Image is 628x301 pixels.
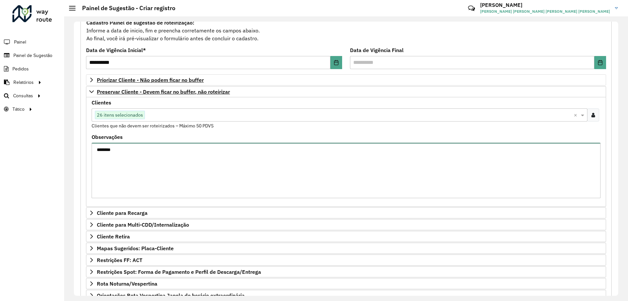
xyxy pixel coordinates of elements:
[92,123,214,129] small: Clientes que não devem ser roteirizados – Máximo 50 PDVS
[86,266,606,277] a: Restrições Spot: Forma de Pagamento e Perfil de Descarga/Entrega
[464,1,479,15] a: Contato Rápido
[574,111,579,119] span: Clear all
[97,269,261,274] span: Restrições Spot: Forma de Pagamento e Perfil de Descarga/Entrega
[480,9,610,14] span: [PERSON_NAME] [PERSON_NAME] [PERSON_NAME] [PERSON_NAME]
[86,74,606,85] a: Priorizar Cliente - Não podem ficar no buffer
[97,234,130,239] span: Cliente Retira
[13,52,52,59] span: Painel de Sugestão
[13,92,33,99] span: Consultas
[86,278,606,289] a: Rota Noturna/Vespertina
[594,56,606,69] button: Choose Date
[86,254,606,266] a: Restrições FF: ACT
[92,133,123,141] label: Observações
[86,207,606,218] a: Cliente para Recarga
[92,99,111,106] label: Clientes
[12,66,29,72] span: Pedidos
[86,18,606,43] div: Informe a data de inicio, fim e preencha corretamente os campos abaixo. Ao final, você irá pré-vi...
[86,290,606,301] a: Orientações Rota Vespertina Janela de horário extraordinária
[86,231,606,242] a: Cliente Retira
[14,39,26,46] span: Painel
[97,257,142,263] span: Restrições FF: ACT
[97,281,157,286] span: Rota Noturna/Vespertina
[86,219,606,230] a: Cliente para Multi-CDD/Internalização
[97,77,204,83] span: Priorizar Cliente - Não podem ficar no buffer
[86,46,146,54] label: Data de Vigência Inicial
[76,5,175,12] h2: Painel de Sugestão - Criar registro
[86,86,606,97] a: Preservar Cliente - Devem ficar no buffer, não roteirizar
[12,106,25,113] span: Tático
[97,89,230,94] span: Preservar Cliente - Devem ficar no buffer, não roteirizar
[350,46,404,54] label: Data de Vigência Final
[97,246,174,251] span: Mapas Sugeridos: Placa-Cliente
[86,97,606,207] div: Preservar Cliente - Devem ficar no buffer, não roteirizar
[480,2,610,8] h3: [PERSON_NAME]
[13,79,34,86] span: Relatórios
[97,222,189,227] span: Cliente para Multi-CDD/Internalização
[330,56,342,69] button: Choose Date
[97,210,148,216] span: Cliente para Recarga
[86,243,606,254] a: Mapas Sugeridos: Placa-Cliente
[95,111,145,119] span: 26 itens selecionados
[97,293,245,298] span: Orientações Rota Vespertina Janela de horário extraordinária
[86,19,194,26] strong: Cadastro Painel de sugestão de roteirização:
